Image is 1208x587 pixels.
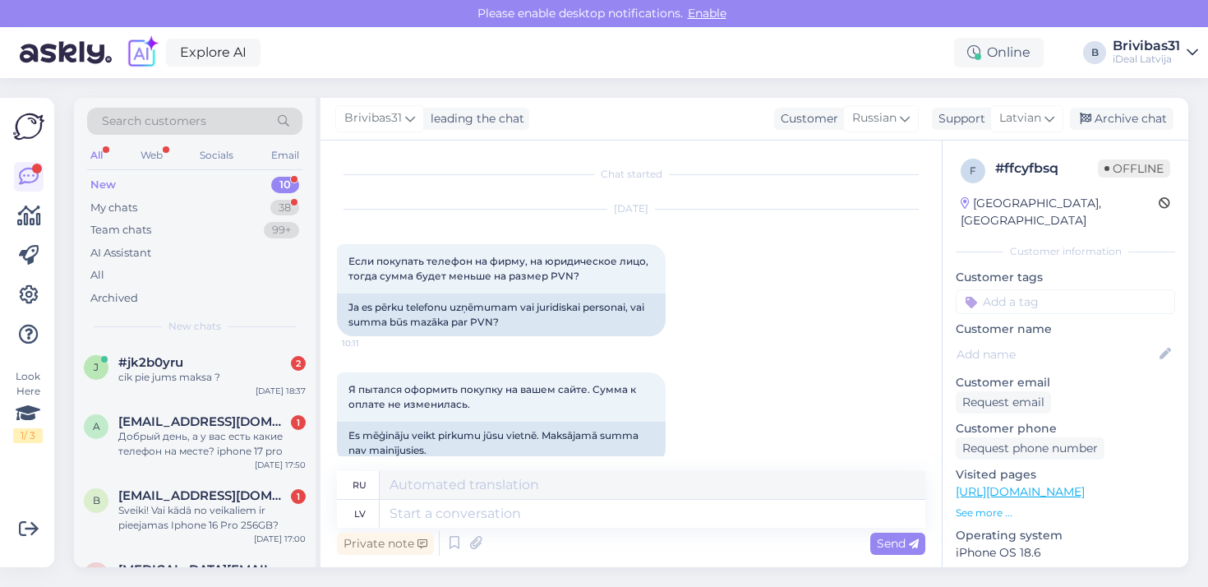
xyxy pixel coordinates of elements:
span: j [94,361,99,373]
div: leading the chat [424,110,524,127]
div: AI Assistant [90,245,151,261]
div: 99+ [264,222,299,238]
div: [DATE] [337,201,925,216]
span: Send [877,536,919,551]
p: iPhone OS 18.6 [956,544,1175,562]
span: Enable [683,6,731,21]
img: Askly Logo [13,111,44,142]
a: [URL][DOMAIN_NAME] [956,484,1085,499]
input: Add name [957,345,1156,363]
input: Add a tag [956,289,1175,314]
div: [DATE] 17:00 [254,533,306,545]
span: Search customers [102,113,206,130]
div: Online [954,38,1044,67]
div: ru [353,471,367,499]
div: Archived [90,290,138,307]
div: Email [268,145,302,166]
div: B [1083,41,1106,64]
div: # ffcyfbsq [995,159,1098,178]
div: 2 [291,356,306,371]
div: New [90,177,116,193]
span: Offline [1098,159,1170,178]
div: Request email [956,391,1051,414]
div: 1 / 3 [13,428,43,443]
p: Customer tags [956,269,1175,286]
div: [DATE] 18:37 [256,385,306,397]
div: Customer information [956,244,1175,259]
div: Customer [774,110,838,127]
div: My chats [90,200,137,216]
p: Customer email [956,374,1175,391]
a: Explore AI [166,39,261,67]
div: Es mēģināju veikt pirkumu jūsu vietnē. Maksājamā summa nav mainījusies. [337,422,666,465]
span: 10:11 [342,337,403,349]
div: Brivibas31 [1113,39,1180,53]
span: Я пытался оформить покупку на вашем сайте. Сумма к оплате не изменилась. [348,383,639,410]
div: 38 [270,200,299,216]
div: All [90,267,104,284]
span: #jk2b0yru [118,355,183,370]
img: explore-ai [125,35,159,70]
div: Archive chat [1070,108,1173,130]
div: cik pie jums maksa ? [118,370,306,385]
span: Если покупать телефон на фирму, на юридическое лицо, тогда сумма будет меньше на размер PVN? [348,255,651,282]
div: Team chats [90,222,151,238]
span: Russian [852,109,897,127]
span: a [93,420,100,432]
div: Socials [196,145,237,166]
span: Brivibas31 [344,109,402,127]
div: Request phone number [956,437,1104,460]
span: New chats [168,319,221,334]
div: All [87,145,106,166]
p: Operating system [956,527,1175,544]
p: Visited pages [956,466,1175,483]
div: 10 [271,177,299,193]
div: Chat started [337,167,925,182]
p: Customer name [956,321,1175,338]
span: Latvian [999,109,1041,127]
a: Brivibas31iDeal Latvija [1113,39,1198,66]
div: Ja es pērku telefonu uzņēmumam vai juridiskai personai, vai summa būs mazāka par PVN? [337,293,666,336]
div: 1 [291,489,306,504]
div: Sveiki! Vai kādā no veikaliem ir pieejamas Iphone 16 Pro 256GB? [118,503,306,533]
span: akind@inbox.lv [118,414,289,429]
div: [GEOGRAPHIC_DATA], [GEOGRAPHIC_DATA] [961,195,1159,229]
span: b [93,494,100,506]
div: Support [932,110,985,127]
div: lv [354,500,366,528]
span: braas@inbox.lv [118,488,289,503]
div: Look Here [13,369,43,443]
div: [DATE] 17:50 [255,459,306,471]
div: Private note [337,533,434,555]
p: Customer phone [956,420,1175,437]
p: See more ... [956,506,1175,520]
span: f [970,164,976,177]
div: Web [137,145,166,166]
span: nikita.prohorovs21@gmail.com [118,562,289,577]
div: 1 [291,415,306,430]
div: Добрый день, а у вас есть какие телефон на месте? iphone 17 pro [118,429,306,459]
div: iDeal Latvija [1113,53,1180,66]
